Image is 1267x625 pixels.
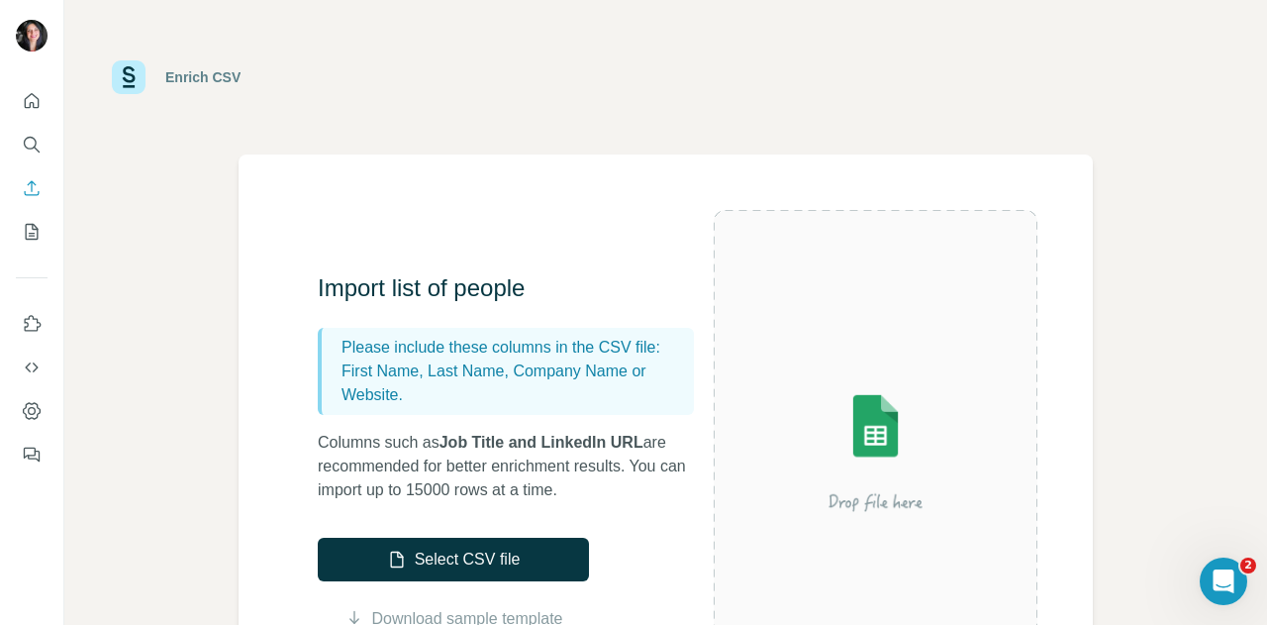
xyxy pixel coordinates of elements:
[1200,558,1247,605] iframe: Intercom live chat
[318,538,589,581] button: Select CSV file
[16,83,48,119] button: Quick start
[341,336,686,360] p: Please include these columns in the CSV file:
[112,60,146,94] img: Surfe Logo
[16,127,48,162] button: Search
[16,20,48,52] img: Avatar
[1240,558,1256,573] span: 2
[318,272,714,304] h3: Import list of people
[16,437,48,472] button: Feedback
[439,434,643,451] span: Job Title and LinkedIn URL
[318,431,714,502] p: Columns such as are recommended for better enrichment results. You can import up to 15000 rows at...
[16,350,48,385] button: Use Surfe API
[16,306,48,342] button: Use Surfe on LinkedIn
[16,170,48,206] button: Enrich CSV
[16,393,48,429] button: Dashboard
[165,67,241,87] div: Enrich CSV
[16,214,48,250] button: My lists
[714,344,1037,560] img: Surfe Illustration - Drop file here or select below
[341,360,686,407] p: First Name, Last Name, Company Name or Website.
